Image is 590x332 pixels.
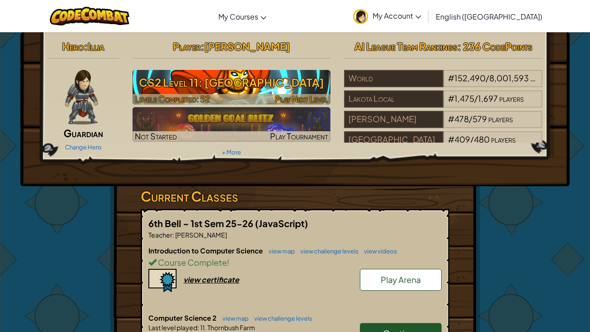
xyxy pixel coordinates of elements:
span: : [172,231,174,239]
a: [GEOGRAPHIC_DATA]#409/480players [344,140,542,150]
span: Teacher [148,231,172,239]
span: Computer Science 2 [148,313,218,322]
a: Play Next Level [133,70,331,104]
span: : [84,40,88,53]
span: players [488,114,513,124]
span: Thornbush Farm [206,323,255,332]
span: [PERSON_NAME] [174,231,227,239]
a: view certificate [148,275,239,284]
span: : [201,40,204,53]
span: ! [227,257,229,268]
span: / [470,134,474,144]
img: avatar [353,9,368,24]
span: : 236 CodePoints [457,40,532,53]
span: # [448,73,454,83]
span: Course Complete [157,257,227,268]
span: # [448,134,454,144]
div: view certificate [183,275,239,284]
span: [PERSON_NAME] [204,40,290,53]
a: Lakota Local#1,475/1,697players [344,99,542,109]
span: 409 [454,134,470,144]
span: Illia [88,40,104,53]
span: 8,001,593 [489,73,529,83]
a: Not StartedPlay Tournament [133,107,331,142]
span: # [448,93,454,104]
div: [GEOGRAPHIC_DATA] [344,131,443,149]
img: guardian-pose.png [65,70,98,124]
div: World [344,70,443,87]
img: Golden Goal [133,107,331,142]
span: Play Arena [381,274,421,285]
a: view challenge levels [250,315,312,322]
span: / [486,73,489,83]
span: Levels Completed: 52 [135,94,210,104]
span: AI League Team Rankings [354,40,457,53]
span: players [491,134,516,144]
span: Guardian [64,127,103,139]
span: (JavaScript) [255,218,308,229]
a: My Courses [214,4,271,29]
a: Change Hero [65,144,102,151]
a: view challenge levels [296,248,359,255]
img: CodeCombat logo [50,7,129,25]
span: Hero [62,40,84,53]
span: 1,697 [478,93,498,104]
span: 152,490 [454,73,486,83]
span: 11. [199,323,206,332]
img: certificate-icon.png [148,269,177,292]
span: Not Started [135,131,177,141]
h3: CS2 Level 11: [GEOGRAPHIC_DATA] [133,72,331,93]
a: World#152,490/8,001,593players [344,79,542,89]
div: [PERSON_NAME] [344,111,443,128]
span: # [448,114,454,124]
span: players [499,93,524,104]
a: [PERSON_NAME]#478/579players [344,119,542,130]
span: 6th Bell ~ 1st Sem 25-26 [148,218,255,229]
div: Lakota Local [344,90,443,108]
span: Play Next Level [275,94,328,104]
span: / [469,114,472,124]
span: My Courses [218,12,258,21]
img: CS2 Level 11: Thornbush Farm [133,70,331,104]
a: view videos [359,248,397,255]
span: English ([GEOGRAPHIC_DATA]) [436,12,542,21]
span: / [474,93,478,104]
a: view map [218,315,249,322]
a: + More [222,149,241,156]
span: Player [173,40,201,53]
span: My Account [373,11,421,20]
span: 1,475 [454,93,474,104]
a: English ([GEOGRAPHIC_DATA]) [431,4,547,29]
a: My Account [349,2,426,30]
span: 579 [472,114,487,124]
span: 480 [474,134,490,144]
h3: Current Classes [141,186,449,207]
span: Play Tournament [270,131,328,141]
a: view map [264,248,295,255]
span: Last level played [148,323,197,332]
span: 478 [454,114,469,124]
span: Introduction to Computer Science [148,246,264,255]
span: : [197,323,199,332]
